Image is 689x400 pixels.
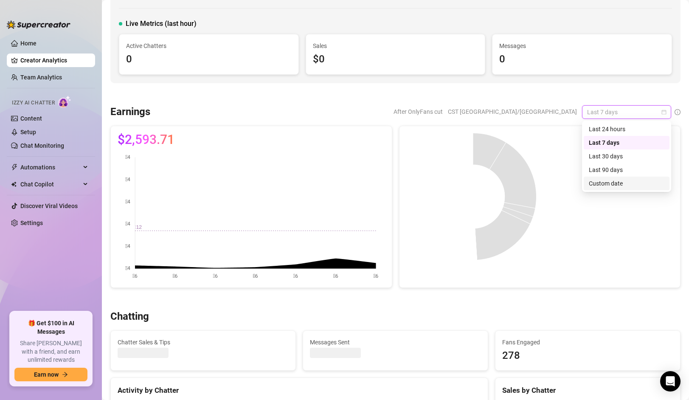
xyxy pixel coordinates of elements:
[126,51,292,68] div: 0
[14,319,87,336] span: 🎁 Get $100 in AI Messages
[675,109,681,115] span: info-circle
[11,181,17,187] img: Chat Copilot
[589,165,664,175] div: Last 90 days
[310,338,481,347] span: Messages Sent
[499,41,665,51] span: Messages
[20,54,88,67] a: Creator Analytics
[126,41,292,51] span: Active Chatters
[313,51,478,68] div: $0
[11,164,18,171] span: thunderbolt
[20,40,37,47] a: Home
[660,371,681,392] div: Open Intercom Messenger
[62,372,68,377] span: arrow-right
[34,371,59,378] span: Earn now
[20,203,78,209] a: Discover Viral Videos
[20,74,62,81] a: Team Analytics
[584,149,669,163] div: Last 30 days
[499,51,665,68] div: 0
[394,105,443,118] span: After OnlyFans cut
[14,368,87,381] button: Earn nowarrow-right
[589,124,664,134] div: Last 24 hours
[584,177,669,190] div: Custom date
[584,136,669,149] div: Last 7 days
[20,220,43,226] a: Settings
[12,99,55,107] span: Izzy AI Chatter
[313,41,478,51] span: Sales
[110,310,149,324] h3: Chatting
[14,339,87,364] span: Share [PERSON_NAME] with a friend, and earn unlimited rewards
[589,152,664,161] div: Last 30 days
[502,338,673,347] span: Fans Engaged
[661,110,667,115] span: calendar
[118,133,174,146] span: $2,593.71
[20,161,81,174] span: Automations
[118,338,289,347] span: Chatter Sales & Tips
[58,96,71,108] img: AI Chatter
[587,106,666,118] span: Last 7 days
[584,122,669,136] div: Last 24 hours
[584,163,669,177] div: Last 90 days
[502,385,673,396] div: Sales by Chatter
[20,177,81,191] span: Chat Copilot
[448,105,577,118] span: CST [GEOGRAPHIC_DATA]/[GEOGRAPHIC_DATA]
[126,19,197,29] span: Live Metrics (last hour)
[110,105,150,119] h3: Earnings
[118,385,481,396] div: Activity by Chatter
[20,142,64,149] a: Chat Monitoring
[589,179,664,188] div: Custom date
[7,20,70,29] img: logo-BBDzfeDw.svg
[20,129,36,135] a: Setup
[502,348,673,364] div: 278
[589,138,664,147] div: Last 7 days
[20,115,42,122] a: Content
